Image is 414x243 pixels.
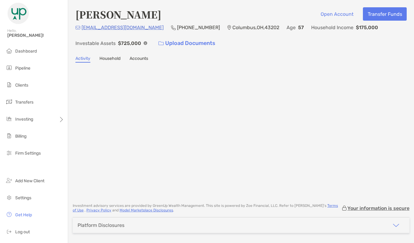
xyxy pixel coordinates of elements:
p: Your information is secure [347,205,409,211]
a: Model Marketplace Disclosures [120,208,173,212]
a: Privacy Policy [86,208,111,212]
img: firm-settings icon [5,149,13,156]
img: button icon [158,41,164,46]
img: get-help icon [5,211,13,218]
img: clients icon [5,81,13,88]
button: Transfer Funds [363,7,407,21]
img: settings icon [5,194,13,201]
span: Clients [15,83,28,88]
span: Firm Settings [15,151,41,156]
img: Info Icon [144,41,147,45]
img: Email Icon [75,26,80,29]
div: Platform Disclosures [78,222,124,228]
span: Get Help [15,212,32,217]
img: add_new_client icon [5,177,13,184]
span: Billing [15,134,26,139]
a: Terms of Use [73,204,338,212]
span: Pipeline [15,66,30,71]
h4: [PERSON_NAME] [75,7,161,21]
img: dashboard icon [5,47,13,54]
p: [PHONE_NUMBER] [177,24,220,31]
img: Zoe Logo [7,2,29,24]
p: $175,000 [356,24,378,31]
a: Upload Documents [155,37,219,50]
img: transfers icon [5,98,13,105]
span: Add New Client [15,178,44,183]
p: $725,000 [118,39,141,47]
p: Investment advisory services are provided by GreenUp Wealth Management . This site is powered by ... [73,204,341,213]
a: Activity [75,56,90,63]
p: Investable Assets [75,39,116,47]
span: Dashboard [15,49,37,54]
p: [EMAIL_ADDRESS][DOMAIN_NAME] [82,24,164,31]
p: Household Income [311,24,353,31]
p: 57 [298,24,304,31]
span: [PERSON_NAME]! [7,33,64,38]
img: Location Icon [227,25,231,30]
img: pipeline icon [5,64,13,71]
img: logout icon [5,228,13,235]
span: Log out [15,229,30,234]
a: Household [99,56,120,63]
img: billing icon [5,132,13,139]
p: Columbus , OH , 43202 [232,24,279,31]
a: Accounts [130,56,148,63]
span: Settings [15,195,31,200]
span: Investing [15,117,33,122]
img: investing icon [5,115,13,122]
img: Phone Icon [171,25,176,30]
button: Open Account [316,7,358,21]
span: Transfers [15,100,33,105]
p: Age [287,24,296,31]
img: icon arrow [392,222,400,229]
